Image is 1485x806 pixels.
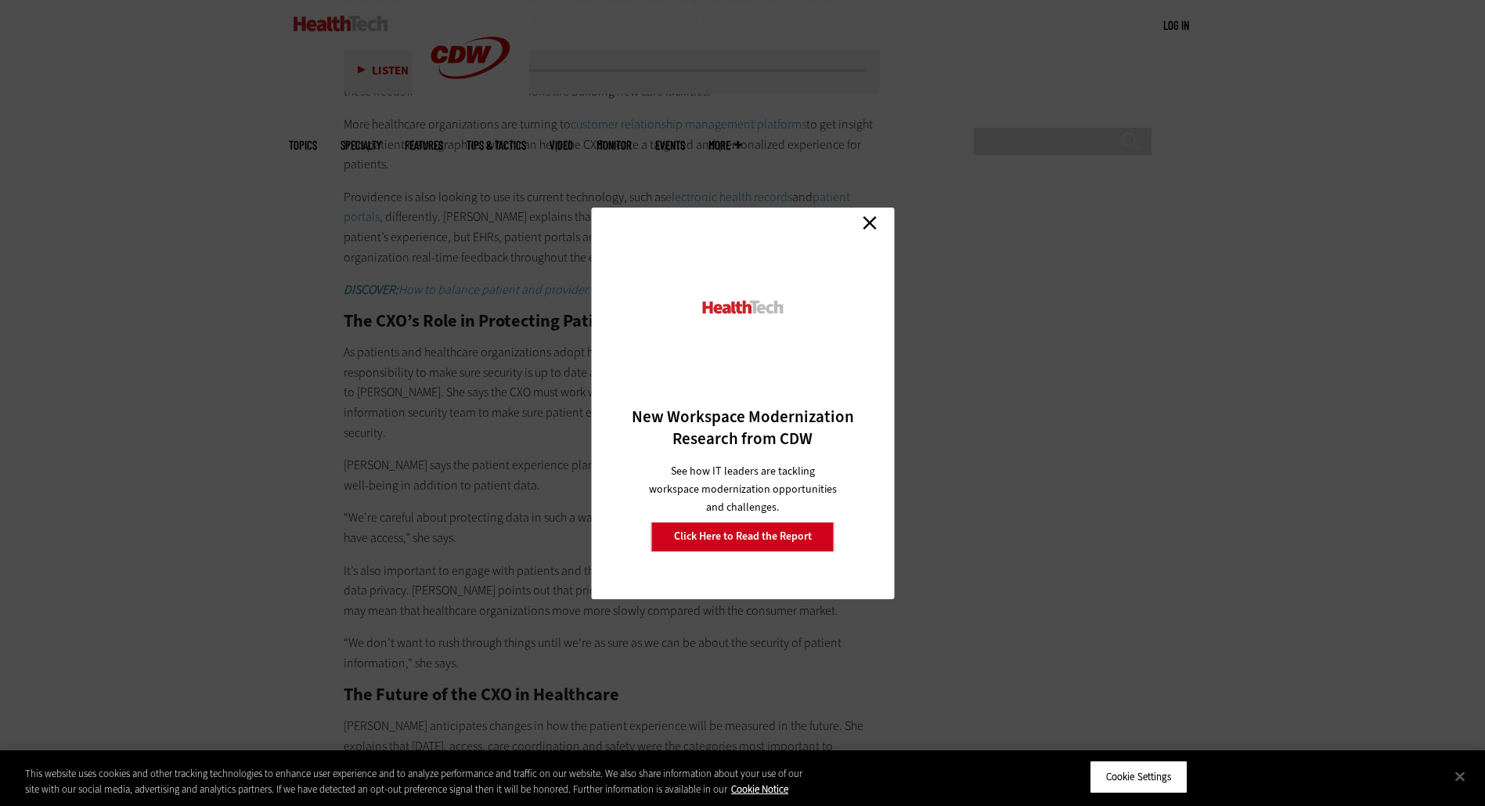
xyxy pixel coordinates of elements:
p: See how IT leaders are tackling workspace modernization opportunities and challenges. [646,462,839,516]
a: More information about your privacy [731,783,788,796]
button: Cookie Settings [1090,761,1188,793]
a: Close [858,211,881,235]
img: HealthTech_0.png [700,299,785,316]
h3: New Workspace Modernization Research from CDW [618,406,867,450]
div: This website uses cookies and other tracking technologies to enhance user experience and to analy... [25,766,816,797]
a: Click Here to Read the Report [651,522,834,551]
button: Close [1443,759,1477,793]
